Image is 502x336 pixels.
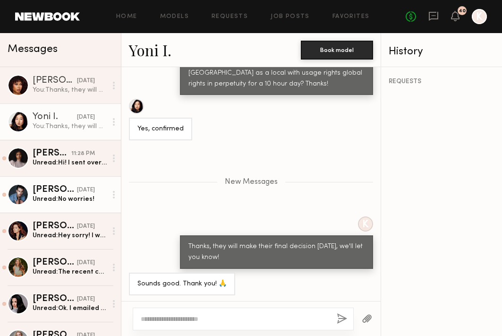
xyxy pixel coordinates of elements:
button: Book model [301,41,373,60]
div: [DATE] [77,186,95,195]
div: Unread: Hey sorry! I was traveling! I’m not longer available:( I got booked out but I hope we can... [33,231,107,240]
a: K [472,9,487,24]
div: Yes, confirmed [137,124,184,135]
div: You: Thanks, they will make their final decision [DATE], we'll let you know! [33,122,107,131]
a: Requests [212,14,248,20]
div: History [389,46,494,57]
div: [DATE] [77,77,95,86]
div: REQUESTS [389,78,494,85]
div: Unread: Ok. I emailed you the images 5 mins ago per your request. [33,304,107,313]
div: [PERSON_NAME] [33,258,77,267]
a: Book model [301,45,373,53]
a: Favorites [332,14,370,20]
div: [DATE] [77,295,95,304]
a: Models [160,14,189,20]
span: Messages [8,44,58,55]
div: [DATE] [77,258,95,267]
div: Unread: Hi! I sent over my pictures and video through WeTransfer [33,158,107,167]
a: Yoni I. [129,40,171,60]
span: New Messages [225,178,278,186]
a: Home [116,14,137,20]
div: You: Thanks, they will make their final decision [DATE], we'll let you know! [33,86,107,95]
div: [PERSON_NAME] [33,149,71,158]
div: 40 [459,9,466,14]
div: Unread: No worries! [33,195,107,204]
div: [PERSON_NAME] [33,294,77,304]
div: Unread: The recent commercial work was with the LA Galaxy but do not have any footage yet. [33,267,107,276]
div: 11:28 PM [71,149,95,158]
div: [PERSON_NAME] [33,185,77,195]
a: Job Posts [271,14,310,20]
div: Thanks, they will make their final decision [DATE], we'll let you know! [188,241,365,263]
div: [PERSON_NAME] [33,222,77,231]
div: [DATE] [77,222,95,231]
div: [DATE] [77,113,95,122]
div: [PERSON_NAME] [33,76,77,86]
div: Sounds good. Thank you! 🙏 [137,279,227,290]
div: Yoni I. [33,112,77,122]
